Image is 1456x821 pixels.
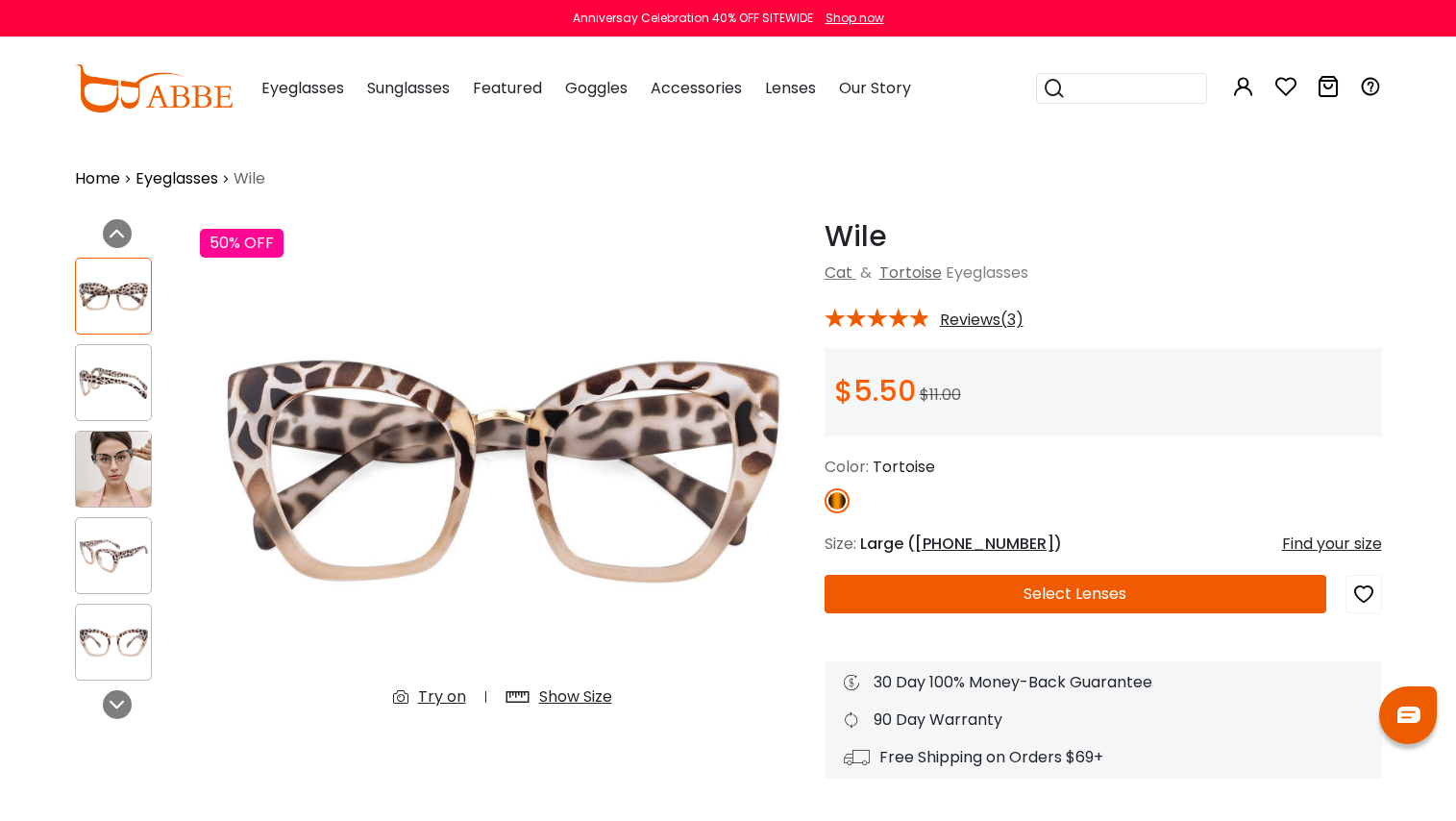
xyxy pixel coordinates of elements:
div: 30 Day 100% Money-Back Guarantee [844,671,1363,694]
div: Free Shipping on Orders $69+ [844,746,1363,769]
div: Find your size [1282,533,1382,556]
a: Eyeglasses [136,167,218,190]
span: Sunglasses [367,77,450,99]
span: & [856,261,876,284]
div: Try on [418,685,466,709]
span: Featured [473,77,542,99]
span: $5.50 [834,370,916,411]
div: 90 Day Warranty [844,709,1363,732]
a: Shop now [816,10,884,26]
span: Goggles [565,77,628,99]
span: Reviews(3) [940,311,1024,329]
img: Wile Tortoise Plastic Eyeglasses , UniversalBridgeFit Frames from ABBE Glasses [76,278,151,315]
span: Large ( ) [860,533,1062,555]
span: Color: [825,456,869,478]
img: Wile Tortoise Plastic Eyeglasses , UniversalBridgeFit Frames from ABBE Glasses [76,624,151,661]
span: Eyeglasses [946,261,1028,284]
div: Show Size [539,685,612,709]
span: Wile [234,167,265,190]
span: Tortoise [873,456,935,478]
a: Home [75,167,120,190]
h1: Wile [825,219,1382,254]
img: Wile Tortoise Plastic Eyeglasses , UniversalBridgeFit Frames from ABBE Glasses [76,537,151,575]
div: 50% OFF [200,229,284,258]
button: Select Lenses [825,575,1326,613]
span: [PHONE_NUMBER] [915,533,1054,555]
img: Wile Tortoise Plastic Eyeglasses , UniversalBridgeFit Frames from ABBE Glasses [76,432,151,507]
a: Cat [825,261,852,284]
img: abbeglasses.com [75,64,233,112]
span: Size: [825,533,856,555]
img: chat [1397,707,1420,723]
img: Wile Tortoise Plastic Eyeglasses , UniversalBridgeFit Frames from ABBE Glasses [76,364,151,402]
span: $11.00 [920,384,961,406]
div: Anniversay Celebration 40% OFF SITEWIDE [573,10,813,27]
a: Tortoise [879,261,942,284]
span: Eyeglasses [261,77,344,99]
span: Our Story [839,77,911,99]
span: Accessories [651,77,742,99]
div: Shop now [826,10,884,27]
span: Lenses [765,77,816,99]
img: Wile Tortoise Plastic Eyeglasses , UniversalBridgeFit Frames from ABBE Glasses [200,219,805,724]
